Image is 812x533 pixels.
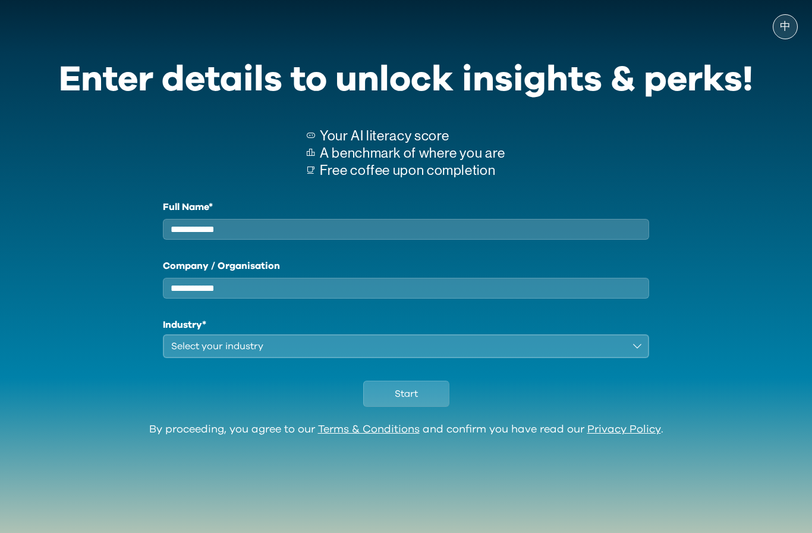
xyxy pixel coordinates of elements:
[780,21,791,33] span: 中
[320,127,505,145] p: Your AI literacy score
[149,424,663,437] div: By proceeding, you agree to our and confirm you have read our .
[163,334,649,358] button: Select your industry
[163,259,649,273] label: Company / Organisation
[163,200,649,214] label: Full Name*
[395,387,418,401] span: Start
[163,318,649,332] h1: Industry*
[59,51,753,108] div: Enter details to unlock insights & perks!
[320,162,505,179] p: Free coffee upon completion
[171,339,624,353] div: Select your industry
[318,424,420,435] a: Terms & Conditions
[363,381,449,407] button: Start
[320,145,505,162] p: A benchmark of where you are
[587,424,661,435] a: Privacy Policy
